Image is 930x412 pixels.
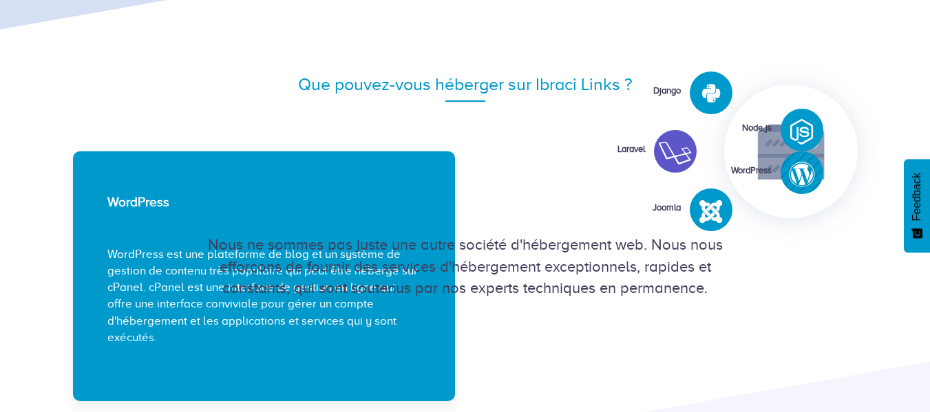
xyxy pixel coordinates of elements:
[911,173,923,221] span: Feedback
[73,234,858,299] div: Nous ne sommes pas juste une autre société d'hébergement web. Nous nous efforçons de fournir des ...
[668,164,772,177] div: WordPress
[107,195,169,209] span: WordPress
[668,122,772,135] div: Node.js
[578,85,681,98] div: Django
[73,72,858,97] div: Que pouvez-vous héberger sur Ibraci Links ?
[578,202,681,215] div: Joomla
[904,159,930,252] button: Feedback - Afficher l’enquête
[542,143,645,156] div: Laravel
